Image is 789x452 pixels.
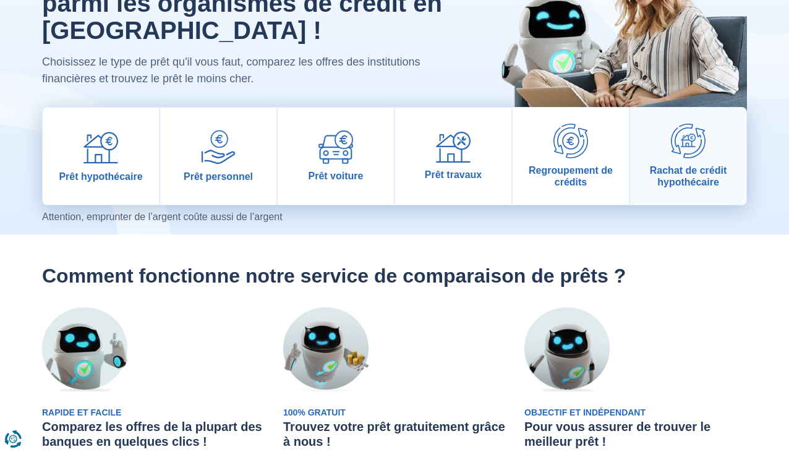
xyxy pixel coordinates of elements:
h2: Comment fonctionne notre service de comparaison de prêts ? [42,264,747,288]
span: Rapide et Facile [42,407,121,417]
h3: Pour vous assurer de trouver le meilleur prêt ! [524,419,747,449]
h3: Comparez les offres de la plupart des banques en quelques clics ! [42,419,265,449]
span: Prêt voiture [309,170,364,182]
span: Objectif et Indépendant [524,407,646,417]
span: Prêt hypothécaire [59,171,142,182]
img: Prêt hypothécaire [83,130,118,164]
a: Prêt travaux [395,108,511,205]
span: Prêt travaux [425,169,482,181]
p: Choisissez le type de prêt qu'il vous faut, comparez les offres des institutions financières et t... [42,54,446,87]
a: Prêt personnel [160,108,276,205]
a: Prêt voiture [278,108,394,205]
img: Rapide et Facile [42,307,127,393]
span: Regroupement de crédits [518,164,624,188]
img: 100% Gratuit [283,307,369,393]
img: Prêt personnel [201,130,236,164]
img: Regroupement de crédits [553,124,588,158]
a: Regroupement de crédits [513,108,629,205]
span: 100% Gratuit [283,407,346,417]
img: Prêt travaux [436,132,471,163]
h3: Trouvez votre prêt gratuitement grâce à nous ! [283,419,506,449]
a: Rachat de crédit hypothécaire [630,108,746,205]
a: Prêt hypothécaire [43,108,159,205]
img: Prêt voiture [318,130,353,164]
img: Objectif et Indépendant [524,307,610,393]
span: Rachat de crédit hypothécaire [635,164,741,188]
img: Rachat de crédit hypothécaire [671,124,706,158]
span: Prêt personnel [184,171,253,182]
